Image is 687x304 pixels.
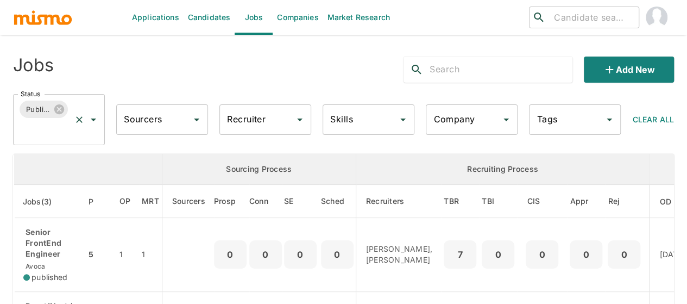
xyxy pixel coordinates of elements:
th: Client Interview Scheduled [517,185,567,218]
p: 0 [218,247,242,262]
th: To Be Interviewed [479,185,517,218]
img: Maia Reyes [646,7,667,28]
p: 0 [530,247,554,262]
th: To Be Reviewed [441,185,479,218]
input: Candidate search [550,10,634,25]
th: Recruiting Process [356,154,650,185]
span: Jobs(3) [23,195,66,208]
th: Sourcers [162,185,214,218]
button: Open [189,112,204,127]
div: Published [20,101,68,118]
img: logo [13,9,73,26]
p: 0 [254,247,278,262]
p: 0 [612,247,636,262]
th: Sourcing Process [162,154,356,185]
span: OD [659,195,685,208]
td: 1 [111,218,140,292]
th: Sent Emails [282,185,319,218]
span: published [31,272,67,283]
button: Add new [584,57,674,83]
button: search [404,57,430,83]
span: P [89,195,108,208]
button: Open [602,112,617,127]
span: Avoca [23,262,45,270]
button: Open [86,112,101,127]
p: [PERSON_NAME], [PERSON_NAME] [366,244,433,265]
th: Market Research Total [139,185,162,218]
button: Open [395,112,411,127]
p: 0 [325,247,349,262]
th: Approved [567,185,605,218]
th: Connections [249,185,282,218]
button: Open [292,112,307,127]
p: 7 [448,247,472,262]
th: Prospects [214,185,249,218]
input: Search [430,61,572,78]
th: Recruiters [356,185,441,218]
th: Sched [319,185,356,218]
td: 5 [86,218,110,292]
p: 0 [574,247,598,262]
th: Open Positions [111,185,140,218]
th: Rejected [605,185,650,218]
p: 0 [486,247,510,262]
h4: Jobs [13,54,54,76]
span: Clear All [633,115,674,124]
button: Clear [72,112,87,127]
td: 1 [139,218,162,292]
button: Open [499,112,514,127]
p: Senior FrontEnd Engineer [23,227,77,259]
span: Published [20,103,56,116]
label: Status [21,89,40,98]
th: Priority [86,185,110,218]
p: 0 [288,247,312,262]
